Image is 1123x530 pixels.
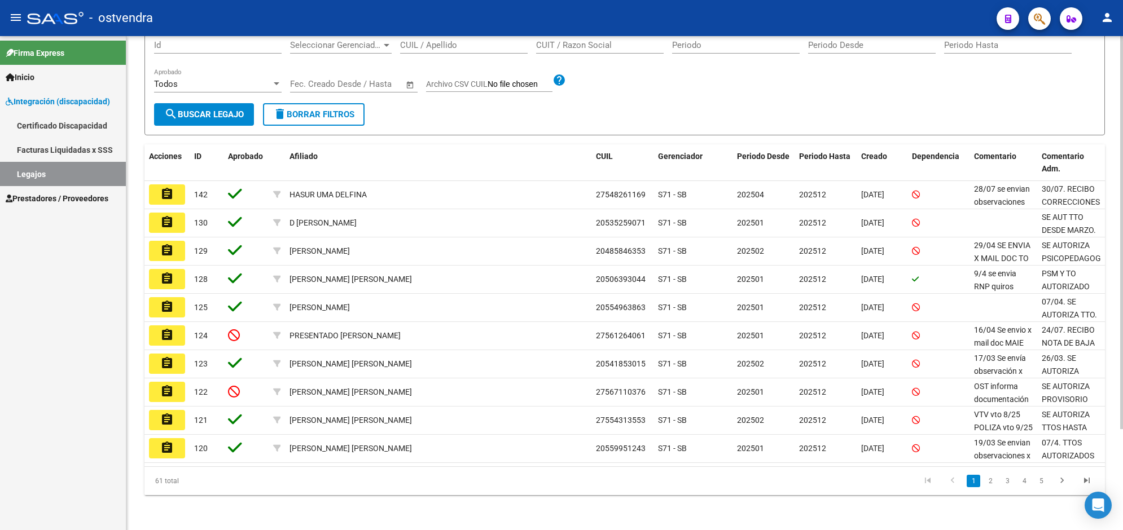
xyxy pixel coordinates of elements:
[552,73,566,87] mat-icon: help
[737,359,764,368] span: 202502
[160,187,174,201] mat-icon: assignment
[263,103,365,126] button: Borrar Filtros
[596,218,646,227] span: 20535259071
[289,301,350,314] div: [PERSON_NAME]
[285,144,591,182] datatable-header-cell: Afiliado
[653,144,732,182] datatable-header-cell: Gerenciador
[658,416,687,425] span: S71 - SB
[290,40,381,50] span: Seleccionar Gerenciador
[346,79,401,89] input: Fecha fin
[160,441,174,454] mat-icon: assignment
[596,331,646,340] span: 27561264061
[974,382,1032,468] span: OST informa documentación correcta, esperando aprobación para emitir autorización.
[861,190,884,199] span: [DATE]
[861,387,884,396] span: [DATE]
[799,152,850,161] span: Periodo Hasta
[974,269,1026,304] span: 9/4 se envia RNP quiros (kinesio) x mail
[658,359,687,368] span: S71 - SB
[658,275,687,284] span: S71 - SB
[6,47,64,59] span: Firma Express
[999,471,1016,491] li: page 3
[1042,184,1113,334] span: 30/07. RECIBO CORRECCIONES. PSICOLOGIA SE AUTORIZA PROVISORIAMENTE DE AGOSTO HASTA OCTUBRE 2025, ...
[160,272,174,285] mat-icon: assignment
[144,144,190,182] datatable-header-cell: Acciones
[223,144,269,182] datatable-header-cell: Aprobado
[160,356,174,370] mat-icon: assignment
[737,444,764,453] span: 202501
[658,331,687,340] span: S71 - SB
[799,444,826,453] span: 202512
[658,190,687,199] span: S71 - SB
[596,303,646,312] span: 20554963863
[488,79,552,90] input: Archivo CSV CUIL
[194,331,208,340] span: 124
[917,475,938,487] a: go to first page
[658,152,703,161] span: Gerenciador
[799,331,826,340] span: 202512
[160,385,174,398] mat-icon: assignment
[289,217,357,229] div: D [PERSON_NAME]
[160,328,174,342] mat-icon: assignment
[194,246,208,255] span: 129
[6,192,108,205] span: Prestadores / Proveedores
[974,354,1032,427] span: 17/03 Se envía observación x mail. Esperando aprobación para emitir la autorización
[154,79,178,89] span: Todos
[737,275,764,284] span: 202501
[1042,213,1096,260] span: SE AUT TTO DESDE MARZO. MAIE DESDE FEB 25
[737,331,764,340] span: 202501
[9,11,23,24] mat-icon: menu
[289,386,412,399] div: [PERSON_NAME] [PERSON_NAME]
[289,273,412,286] div: [PERSON_NAME] [PERSON_NAME]
[160,244,174,257] mat-icon: assignment
[194,303,208,312] span: 125
[1042,410,1100,509] span: SE AUTORIZA TTOS HASTA NOV 25 X VTO DE CUD. PRESENTAR DOCU LEGAL TRASLADO ACTUALIZADOS
[164,109,244,120] span: Buscar Legajo
[658,218,687,227] span: S71 - SB
[228,152,263,161] span: Aprobado
[737,246,764,255] span: 202502
[861,275,884,284] span: [DATE]
[799,218,826,227] span: 202512
[160,413,174,426] mat-icon: assignment
[596,152,613,161] span: CUIL
[799,387,826,396] span: 202512
[1033,471,1050,491] li: page 5
[974,325,1032,347] span: 16/04 Se envio x mail doc MAIE
[799,246,826,255] span: 202512
[1042,152,1084,174] span: Comentario Adm.
[289,329,401,342] div: PRESENTADO [PERSON_NAME]
[160,300,174,313] mat-icon: assignment
[861,359,884,368] span: [DATE]
[737,416,764,425] span: 202502
[1042,354,1100,388] span: 26/03. SE AUTORIZA PRESTACIONES.
[154,103,254,126] button: Buscar Legajo
[164,107,178,121] mat-icon: search
[194,190,208,199] span: 142
[160,215,174,229] mat-icon: assignment
[596,246,646,255] span: 20485846353
[982,471,999,491] li: page 2
[144,467,335,495] div: 61 total
[289,188,367,201] div: HASUR UMA DELFINA
[596,387,646,396] span: 27567110376
[1001,475,1014,487] a: 3
[290,79,336,89] input: Fecha inicio
[799,416,826,425] span: 202512
[974,241,1030,263] span: 29/04 SE ENVIA X MAIL DOC TO
[194,218,208,227] span: 130
[1042,297,1109,383] span: 07/04. SE AUTORIZA TTO. SE AGUARDA RESTO SEGUN RHC. 19/06. SE AUTORIZA FONOAUDIOLOGIA
[861,444,884,453] span: [DATE]
[149,152,182,161] span: Acciones
[194,387,208,396] span: 122
[861,152,887,161] span: Creado
[194,444,208,453] span: 120
[861,331,884,340] span: [DATE]
[289,357,412,370] div: [PERSON_NAME] [PERSON_NAME]
[984,475,997,487] a: 2
[799,190,826,199] span: 202512
[1051,475,1073,487] a: go to next page
[194,275,208,284] span: 128
[861,303,884,312] span: [DATE]
[974,184,1030,219] span: 28/07 se envian observaciones por mail
[658,303,687,312] span: S71 - SB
